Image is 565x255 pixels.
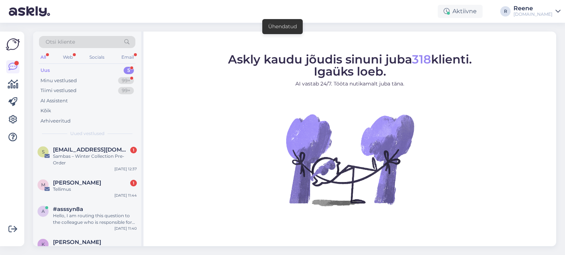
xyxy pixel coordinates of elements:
[42,149,45,154] span: s
[514,11,552,17] div: [DOMAIN_NAME]
[130,180,137,186] div: 1
[114,166,137,172] div: [DATE] 12:37
[53,212,137,226] div: Hello, I am routing this question to the colleague who is responsible for this topic. The reply m...
[114,226,137,231] div: [DATE] 11:40
[53,186,137,193] div: Tellimus
[268,23,297,30] div: Ühendatud
[40,117,71,125] div: Arhiveeritud
[514,6,552,11] div: Reene
[40,97,68,105] div: AI Assistent
[61,52,74,62] div: Web
[118,77,134,84] div: 99+
[6,37,20,51] img: Askly Logo
[228,80,472,88] p: AI vastab 24/7. Tööta nutikamalt juba täna.
[514,6,561,17] a: Reene[DOMAIN_NAME]
[53,239,101,245] span: Kairit Pärnmaa
[88,52,106,62] div: Socials
[39,52,47,62] div: All
[40,67,50,74] div: Uus
[42,241,45,247] span: K
[53,179,101,186] span: Mari-Liis
[42,208,45,214] span: a
[500,6,511,17] div: R
[412,52,431,66] span: 318
[284,94,416,226] img: No Chat active
[124,67,134,74] div: 5
[53,206,83,212] span: #asssyn8a
[40,107,51,114] div: Kõik
[120,52,135,62] div: Email
[118,87,134,94] div: 99+
[46,38,75,46] span: Otsi kliente
[53,245,137,252] div: Re: Tagastusvorm "33418"
[438,5,483,18] div: Aktiivne
[228,52,472,79] span: Askly kaudu jõudis sinuni juba klienti. Igaüks loeb.
[70,130,104,137] span: Uued vestlused
[114,193,137,198] div: [DATE] 11:44
[41,182,45,187] span: M
[40,77,77,84] div: Minu vestlused
[130,147,137,153] div: 1
[53,146,129,153] span: sambas@sambasthebambas.com
[40,87,77,94] div: Tiimi vestlused
[53,153,137,166] div: Sambas – Winter Collection Pre-Order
